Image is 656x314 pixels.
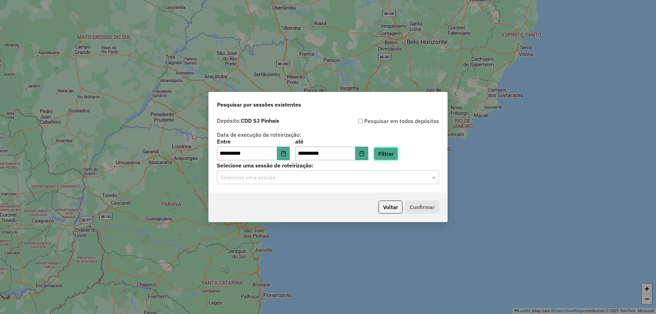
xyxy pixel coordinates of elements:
button: Choose Date [277,147,290,160]
strong: CDD SJ Pinhais [241,117,279,124]
label: Data de execução da roteirização: [217,131,301,139]
label: Depósito: [217,117,279,125]
button: Voltar [379,201,402,214]
label: Selecione uma sessão de roteirização: [217,161,439,169]
button: Filtrar [374,147,398,160]
label: até [295,137,368,146]
label: Entre [217,137,290,146]
button: Choose Date [355,147,368,160]
div: Pesquisar em todos depósitos [328,117,439,125]
span: Pesquisar por sessões existentes [217,100,301,109]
